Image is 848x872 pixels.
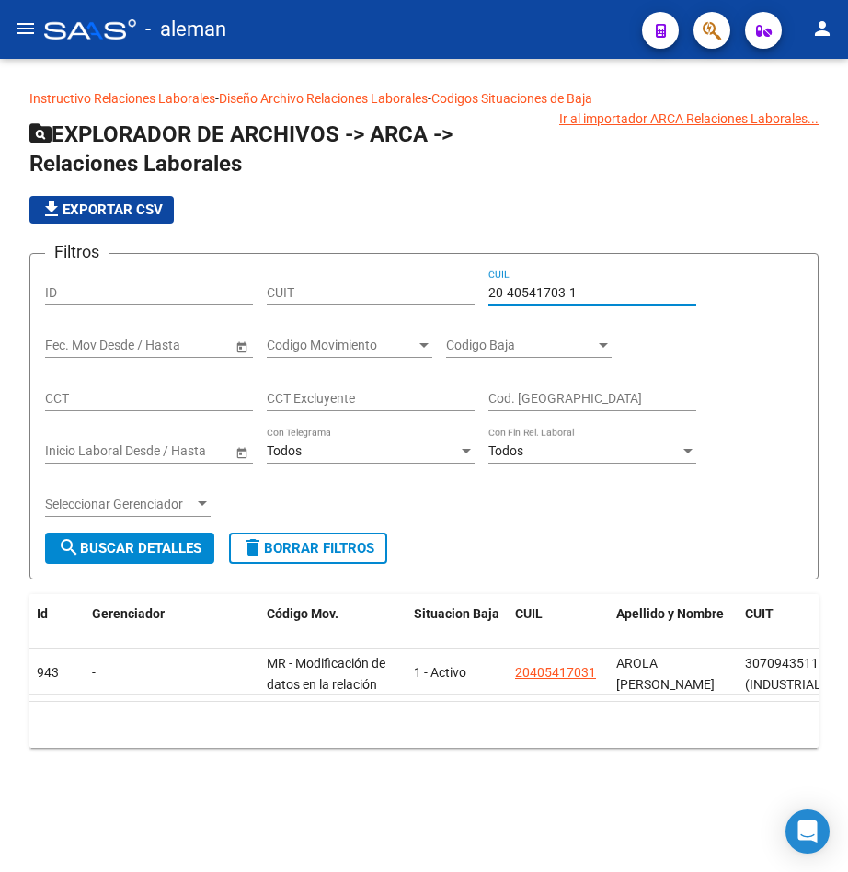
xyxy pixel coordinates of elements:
span: CUIT [745,606,774,621]
button: Buscar Detalles [45,533,214,564]
span: CUIL [515,606,543,621]
span: EXPLORADOR DE ARCHIVOS -> ARCA -> Relaciones Laborales [29,121,453,177]
span: Seleccionar Gerenciador [45,497,194,512]
mat-icon: file_download [40,198,63,220]
button: Exportar CSV [29,196,174,224]
span: - aleman [145,9,226,50]
span: Gerenciador [92,606,165,621]
div: Ir al importador ARCA Relaciones Laborales... [559,109,819,129]
button: Open calendar [232,337,251,356]
span: Buscar Detalles [58,540,201,556]
datatable-header-cell: CUIL [508,594,609,675]
span: Borrar Filtros [242,540,374,556]
span: AROLA DANTE IVAN [616,656,715,692]
mat-icon: delete [242,536,264,558]
input: Fecha inicio [45,338,112,353]
button: Borrar Filtros [229,533,387,564]
span: Apellido y Nombre [616,606,724,621]
mat-icon: search [58,536,80,558]
span: Codigo Movimiento [267,338,416,353]
p: - - [29,88,819,109]
datatable-header-cell: Id [29,594,85,675]
span: Todos [267,443,302,458]
datatable-header-cell: Gerenciador [85,594,259,675]
span: - [92,665,96,680]
h3: Filtros [45,239,109,265]
input: Fecha fin [128,443,218,459]
datatable-header-cell: CUIT [738,594,839,675]
div: Open Intercom Messenger [785,809,830,854]
input: Fecha fin [128,338,218,353]
a: Codigos Situaciones de Baja [431,91,592,106]
span: Codigo Baja [446,338,595,353]
datatable-header-cell: Situacion Baja [407,594,508,675]
button: Open calendar [232,442,251,462]
span: 943 [37,665,59,680]
span: 1 - Activo [414,665,466,680]
span: Situacion Baja [414,606,499,621]
span: Todos [488,443,523,458]
datatable-header-cell: Código Mov. [259,594,407,675]
datatable-header-cell: Apellido y Nombre [609,594,738,675]
mat-icon: menu [15,17,37,40]
span: MR - Modificación de datos en la relación CUIT –CUIL [267,656,385,713]
a: Instructivo Relaciones Laborales [29,91,215,106]
span: Exportar CSV [40,201,163,218]
mat-icon: person [811,17,833,40]
span: (INDUSTRIAL VALORES S.A) [745,677,827,713]
a: Diseño Archivo Relaciones Laborales [219,91,428,106]
input: Fecha inicio [45,443,112,459]
div: 30709435112 [745,653,826,674]
span: Id [37,606,48,621]
span: Código Mov. [267,606,338,621]
span: 20405417031 [515,665,596,680]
